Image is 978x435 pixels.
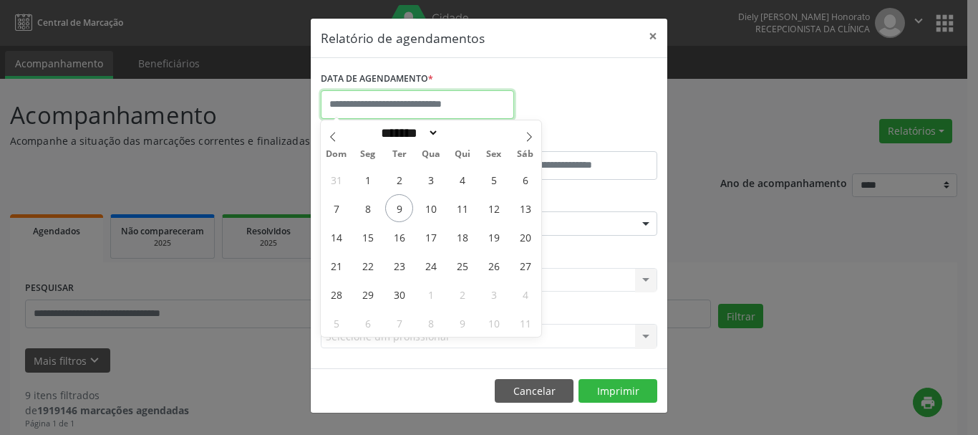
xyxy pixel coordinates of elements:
input: Year [439,125,486,140]
span: Setembro 17, 2025 [417,223,445,251]
span: Setembro 29, 2025 [354,280,382,308]
span: Setembro 1, 2025 [354,166,382,193]
span: Setembro 18, 2025 [448,223,476,251]
span: Setembro 10, 2025 [417,194,445,222]
span: Outubro 4, 2025 [511,280,539,308]
h5: Relatório de agendamentos [321,29,485,47]
label: ATÉ [493,129,657,151]
span: Setembro 7, 2025 [322,194,350,222]
span: Setembro 21, 2025 [322,252,350,279]
label: DATA DE AGENDAMENTO [321,68,433,90]
span: Setembro 22, 2025 [354,252,382,279]
span: Setembro 27, 2025 [511,252,539,279]
span: Outubro 10, 2025 [480,309,508,337]
span: Setembro 19, 2025 [480,223,508,251]
span: Setembro 9, 2025 [385,194,413,222]
span: Setembro 4, 2025 [448,166,476,193]
select: Month [376,125,439,140]
span: Outubro 9, 2025 [448,309,476,337]
span: Setembro 30, 2025 [385,280,413,308]
span: Setembro 8, 2025 [354,194,382,222]
span: Setembro 25, 2025 [448,252,476,279]
span: Outubro 2, 2025 [448,280,476,308]
span: Setembro 15, 2025 [354,223,382,251]
span: Setembro 5, 2025 [480,166,508,193]
span: Qui [447,150,478,159]
span: Setembro 11, 2025 [448,194,476,222]
span: Outubro 8, 2025 [417,309,445,337]
span: Setembro 28, 2025 [322,280,350,308]
span: Outubro 3, 2025 [480,280,508,308]
span: Sex [478,150,510,159]
span: Outubro 11, 2025 [511,309,539,337]
span: Outubro 1, 2025 [417,280,445,308]
span: Setembro 2, 2025 [385,166,413,193]
button: Imprimir [578,379,657,403]
span: Agosto 31, 2025 [322,166,350,193]
button: Close [639,19,667,54]
span: Setembro 20, 2025 [511,223,539,251]
span: Outubro 7, 2025 [385,309,413,337]
span: Setembro 13, 2025 [511,194,539,222]
span: Setembro 6, 2025 [511,166,539,193]
span: Setembro 23, 2025 [385,252,413,279]
span: Setembro 26, 2025 [480,252,508,279]
span: Qua [415,150,447,159]
span: Outubro 6, 2025 [354,309,382,337]
span: Ter [384,150,415,159]
span: Outubro 5, 2025 [322,309,350,337]
span: Setembro 14, 2025 [322,223,350,251]
button: Cancelar [495,379,573,403]
span: Seg [352,150,384,159]
span: Setembro 16, 2025 [385,223,413,251]
span: Setembro 12, 2025 [480,194,508,222]
span: Dom [321,150,352,159]
span: Setembro 24, 2025 [417,252,445,279]
span: Sáb [510,150,541,159]
span: Setembro 3, 2025 [417,166,445,193]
